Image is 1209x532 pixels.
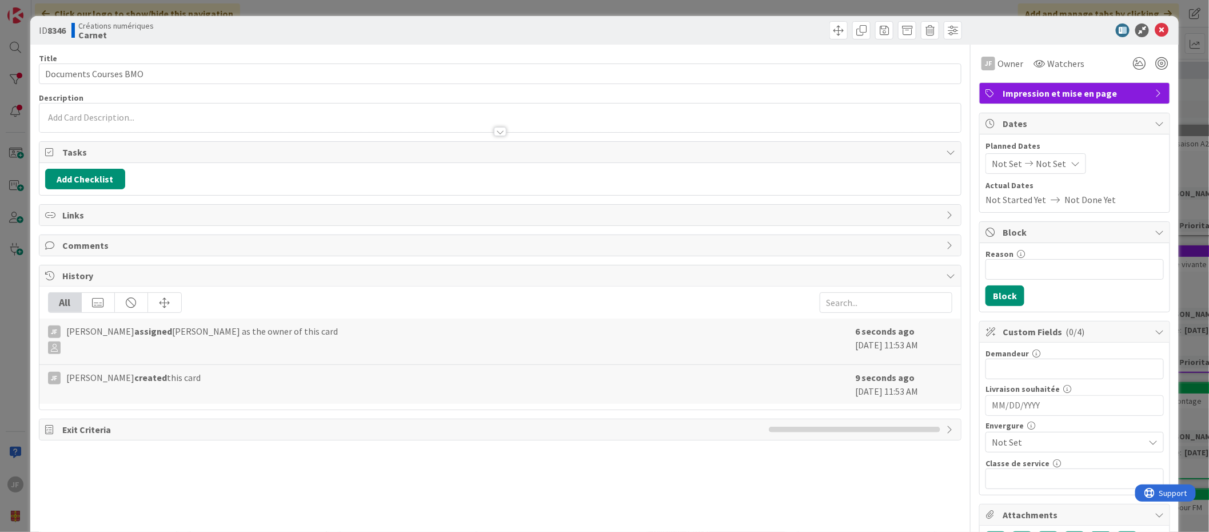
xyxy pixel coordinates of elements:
[1064,193,1116,207] span: Not Done Yet
[1003,225,1149,239] span: Block
[39,53,57,63] label: Title
[985,180,1164,192] span: Actual Dates
[1036,157,1066,170] span: Not Set
[992,434,1138,450] span: Not Set
[39,23,66,37] span: ID
[985,285,1024,306] button: Block
[855,324,952,359] div: [DATE] 11:53 AM
[1003,117,1149,130] span: Dates
[855,372,915,383] b: 9 seconds ago
[1047,57,1084,70] span: Watchers
[992,396,1158,415] input: MM/DD/YYYY
[49,293,82,312] div: All
[985,249,1014,259] label: Reason
[855,325,915,337] b: 6 seconds ago
[48,372,61,384] div: JF
[985,140,1164,152] span: Planned Dates
[47,25,66,36] b: 8346
[39,63,961,84] input: type card name here...
[134,372,167,383] b: created
[24,2,52,15] span: Support
[78,21,154,30] span: Créations numériques
[39,93,83,103] span: Description
[1003,508,1149,522] span: Attachments
[45,169,125,189] button: Add Checklist
[855,371,952,398] div: [DATE] 11:53 AM
[985,385,1164,393] div: Livraison souhaitée
[62,239,940,252] span: Comments
[985,458,1050,469] label: Classe de service
[820,292,952,313] input: Search...
[134,325,172,337] b: assigned
[997,57,1023,70] span: Owner
[1066,326,1084,338] span: ( 0/4 )
[66,371,201,384] span: [PERSON_NAME] this card
[992,157,1022,170] span: Not Set
[1003,86,1149,100] span: Impression et mise en page
[62,269,940,283] span: History
[48,325,61,338] div: JF
[1003,325,1149,339] span: Custom Fields
[78,30,154,39] b: Carnet
[62,423,763,436] span: Exit Criteria
[66,324,338,354] span: [PERSON_NAME] [PERSON_NAME] as the owner of this card
[62,208,940,222] span: Links
[981,57,995,70] div: JF
[985,193,1046,207] span: Not Started Yet
[985,348,1029,359] label: Demandeur
[985,422,1164,430] div: Envergure
[62,145,940,159] span: Tasks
